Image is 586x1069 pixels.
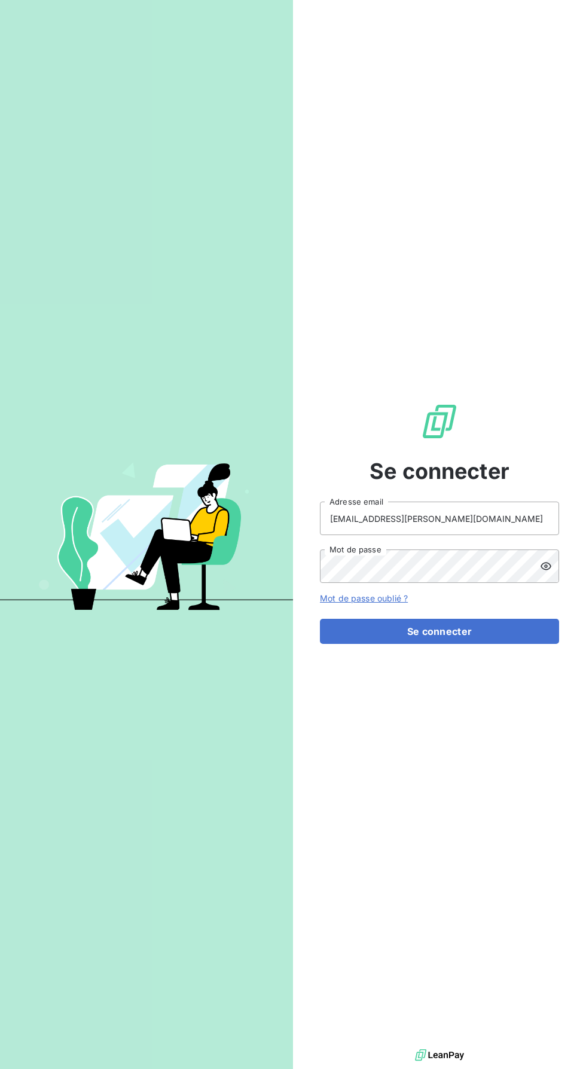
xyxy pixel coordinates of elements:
[415,1046,464,1064] img: logo
[320,502,559,535] input: placeholder
[420,402,459,441] img: Logo LeanPay
[320,619,559,644] button: Se connecter
[320,593,408,603] a: Mot de passe oublié ?
[370,455,509,487] span: Se connecter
